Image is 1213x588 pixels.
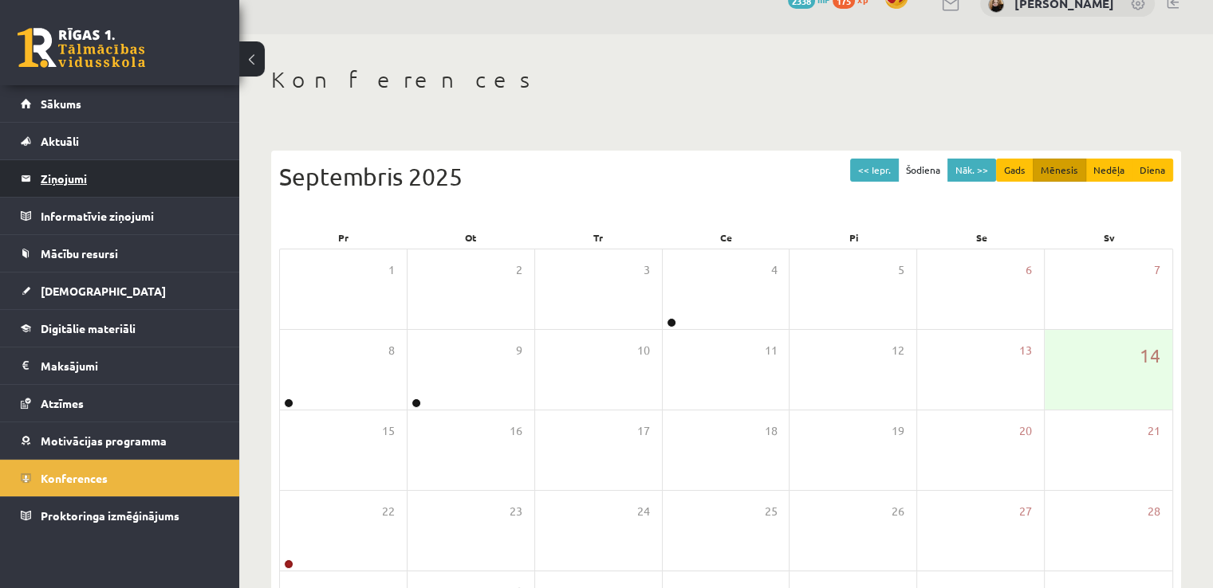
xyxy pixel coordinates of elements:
h1: Konferences [271,66,1181,93]
legend: Ziņojumi [41,160,219,197]
span: Konferences [41,471,108,485]
span: 28 [1148,503,1160,520]
a: [DEMOGRAPHIC_DATA] [21,272,219,309]
span: 25 [764,503,777,520]
button: Nāk. >> [947,159,996,182]
span: [DEMOGRAPHIC_DATA] [41,284,166,298]
span: 10 [637,342,650,359]
a: Konferences [21,460,219,496]
span: Sākums [41,96,81,111]
span: 1 [388,261,395,279]
span: 5 [898,261,904,279]
span: 22 [382,503,395,520]
span: Mācību resursi [41,246,118,261]
a: Maksājumi [21,347,219,384]
span: 26 [892,503,904,520]
span: Atzīmes [41,396,84,410]
a: Informatīvie ziņojumi [21,198,219,234]
div: Tr [534,226,662,249]
span: 23 [510,503,522,520]
a: Mācību resursi [21,235,219,272]
button: Šodiena [898,159,948,182]
span: 4 [770,261,777,279]
button: Nedēļa [1085,159,1132,182]
div: Se [918,226,1046,249]
a: Proktoringa izmēģinājums [21,497,219,534]
div: Ot [407,226,534,249]
a: Ziņojumi [21,160,219,197]
span: 20 [1019,422,1032,440]
span: 12 [892,342,904,359]
span: Motivācijas programma [41,433,167,448]
span: 27 [1019,503,1032,520]
legend: Informatīvie ziņojumi [41,198,219,234]
span: 21 [1148,422,1160,440]
span: 15 [382,422,395,440]
span: 2 [516,261,522,279]
span: 6 [1026,261,1032,279]
span: 17 [637,422,650,440]
a: Motivācijas programma [21,422,219,459]
button: Mēnesis [1033,159,1086,182]
span: 14 [1140,342,1160,369]
div: Pi [790,226,918,249]
span: 7 [1154,261,1160,279]
span: 16 [510,422,522,440]
span: 3 [644,261,650,279]
span: Digitālie materiāli [41,321,136,335]
a: Sākums [21,85,219,122]
a: Aktuāli [21,123,219,159]
span: 9 [516,342,522,359]
span: 18 [764,422,777,440]
a: Rīgas 1. Tālmācības vidusskola [18,28,145,68]
div: Sv [1046,226,1173,249]
div: Pr [279,226,407,249]
span: 19 [892,422,904,440]
a: Atzīmes [21,385,219,421]
a: Digitālie materiāli [21,310,219,347]
button: Diena [1132,159,1173,182]
div: Septembris 2025 [279,159,1173,194]
span: 24 [637,503,650,520]
span: 13 [1019,342,1032,359]
legend: Maksājumi [41,347,219,384]
span: 11 [764,342,777,359]
button: Gads [996,159,1034,182]
span: Aktuāli [41,134,79,148]
span: 8 [388,342,395,359]
div: Ce [662,226,790,249]
span: Proktoringa izmēģinājums [41,508,179,523]
button: << Iepr. [850,159,899,182]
